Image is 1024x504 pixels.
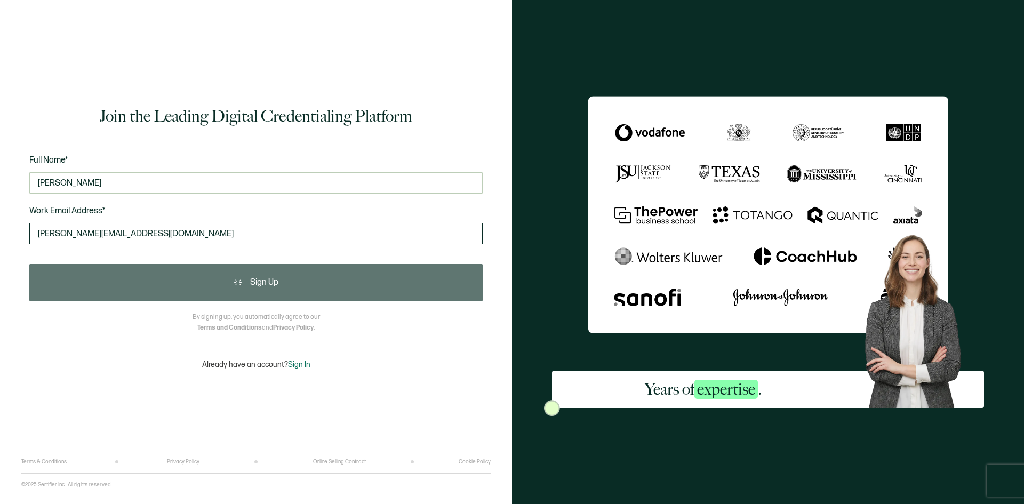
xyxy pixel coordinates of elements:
h2: Years of . [645,379,762,400]
a: Privacy Policy [273,324,314,332]
span: Full Name* [29,155,68,165]
a: Privacy Policy [167,459,199,465]
a: Terms & Conditions [21,459,67,465]
a: Online Selling Contract [313,459,366,465]
input: Jane Doe [29,172,483,194]
img: Sertifier Signup - Years of <span class="strong-h">expertise</span>. Hero [854,226,984,408]
img: Sertifier Signup [544,400,560,416]
span: Work Email Address* [29,206,106,216]
span: expertise [694,380,758,399]
p: ©2025 Sertifier Inc.. All rights reserved. [21,482,112,488]
p: By signing up, you automatically agree to our and . [193,312,320,333]
h1: Join the Leading Digital Credentialing Platform [100,106,412,127]
a: Cookie Policy [459,459,491,465]
img: Sertifier Signup - Years of <span class="strong-h">expertise</span>. [588,96,948,333]
input: Enter your work email address [29,223,483,244]
a: Terms and Conditions [197,324,262,332]
p: Already have an account? [202,360,310,369]
span: Sign In [288,360,310,369]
